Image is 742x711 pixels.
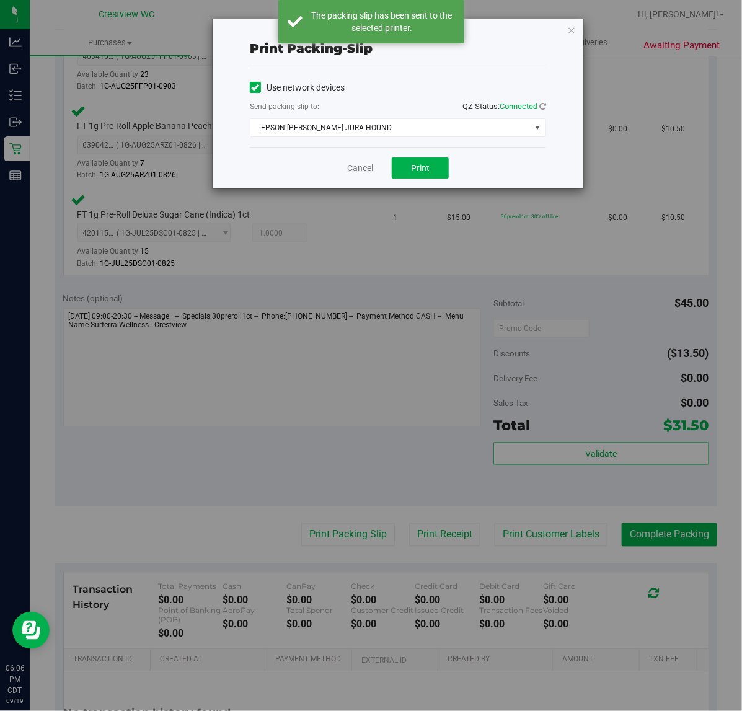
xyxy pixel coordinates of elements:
[392,157,449,179] button: Print
[462,102,546,111] span: QZ Status:
[250,81,345,94] label: Use network devices
[500,102,537,111] span: Connected
[250,101,319,112] label: Send packing-slip to:
[411,163,430,173] span: Print
[309,9,455,34] div: The packing slip has been sent to the selected printer.
[347,162,373,175] a: Cancel
[250,41,373,56] span: Print packing-slip
[250,119,530,136] span: EPSON-[PERSON_NAME]-JURA-HOUND
[530,119,545,136] span: select
[12,612,50,649] iframe: Resource center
